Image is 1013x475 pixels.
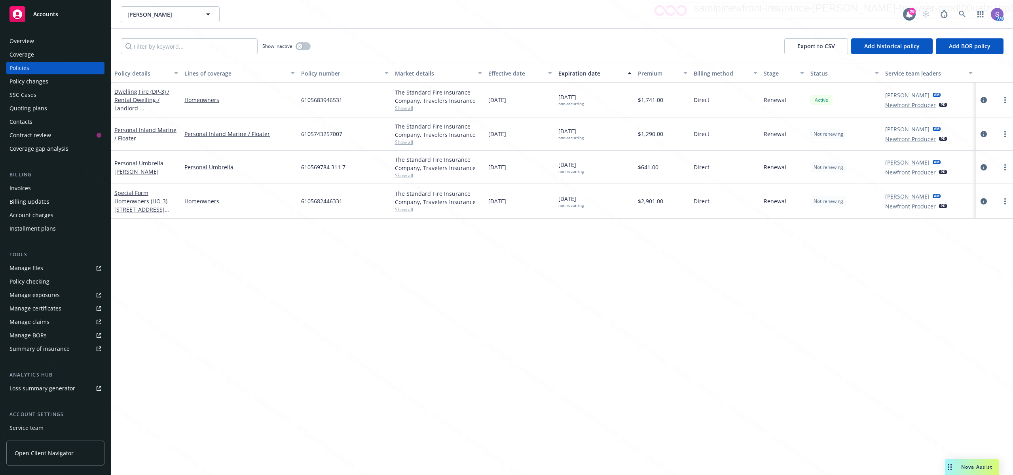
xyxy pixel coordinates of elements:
[114,159,165,175] a: Personal Umbrella
[555,64,635,83] button: Expiration date
[6,371,104,379] div: Analytics hub
[885,101,936,109] a: Newfront Producer
[6,142,104,155] a: Coverage gap analysis
[885,192,930,201] a: [PERSON_NAME]
[814,131,843,138] span: Not renewing
[864,42,920,50] span: Add historical policy
[9,275,49,288] div: Policy checking
[114,69,169,78] div: Policy details
[979,163,988,172] a: circleInformation
[936,6,952,22] a: Report a Bug
[9,62,29,74] div: Policies
[114,126,176,142] a: Personal Inland Marine / Floater
[301,163,345,171] span: 610569784 311 7
[6,251,104,259] div: Tools
[6,75,104,88] a: Policy changes
[395,155,482,172] div: The Standard Fire Insurance Company, Travelers Insurance
[691,64,761,83] button: Billing method
[9,262,43,274] div: Manage files
[114,104,165,129] span: - [STREET_ADDRESS][PERSON_NAME]
[184,163,295,171] a: Personal Umbrella
[9,89,36,101] div: SSC Cases
[638,69,679,78] div: Premium
[9,222,56,235] div: Installment plans
[9,142,68,155] div: Coverage gap analysis
[764,197,786,205] span: Renewal
[9,75,48,88] div: Policy changes
[1000,197,1010,206] a: more
[764,96,786,104] span: Renewal
[558,161,584,174] span: [DATE]
[6,302,104,315] a: Manage certificates
[885,91,930,99] a: [PERSON_NAME]
[638,130,663,138] span: $1,290.00
[558,127,584,140] span: [DATE]
[6,289,104,301] a: Manage exposures
[9,302,61,315] div: Manage certificates
[9,102,47,115] div: Quoting plans
[694,197,709,205] span: Direct
[6,329,104,342] a: Manage BORs
[6,343,104,355] a: Summary of insurance
[936,38,1004,54] button: Add BOR policy
[558,93,584,106] span: [DATE]
[9,48,34,61] div: Coverage
[301,96,342,104] span: 6105683946531
[6,115,104,128] a: Contacts
[6,171,104,179] div: Billing
[784,38,848,54] button: Export to CSV
[694,130,709,138] span: Direct
[392,64,485,83] button: Market details
[764,163,786,171] span: Renewal
[638,163,658,171] span: $641.00
[395,88,482,105] div: The Standard Fire Insurance Company, Travelers Insurance
[184,96,295,104] a: Homeowners
[184,197,295,205] a: Homeowners
[6,182,104,195] a: Invoices
[694,163,709,171] span: Direct
[810,69,870,78] div: Status
[558,135,584,140] div: non-recurring
[882,64,975,83] button: Service team leaders
[114,159,165,175] span: - [PERSON_NAME]
[6,195,104,208] a: Billing updates
[9,129,51,142] div: Contract review
[488,197,506,205] span: [DATE]
[814,198,843,205] span: Not renewing
[111,64,181,83] button: Policy details
[298,64,391,83] button: Policy number
[9,209,53,221] div: Account charges
[488,69,543,78] div: Effective date
[991,8,1004,21] img: photo
[961,464,992,470] span: Nova Assist
[9,289,60,301] div: Manage exposures
[181,64,298,83] button: Lines of coverage
[488,130,506,138] span: [DATE]
[885,135,936,143] a: Newfront Producer
[945,459,999,475] button: Nova Assist
[6,382,104,395] a: Loss summary generator
[6,62,104,74] a: Policies
[6,35,104,47] a: Overview
[114,88,169,129] a: Dwelling Fire (DP-3) / Rental Dwelling / Landlord
[918,6,934,22] a: Start snowing
[814,164,843,171] span: Not renewing
[851,38,933,54] button: Add historical policy
[262,43,292,49] span: Show inactive
[9,195,49,208] div: Billing updates
[885,69,964,78] div: Service team leaders
[9,115,32,128] div: Contacts
[114,197,169,221] span: - [STREET_ADDRESS][PERSON_NAME]
[814,97,829,104] span: Active
[301,197,342,205] span: 6105682446331
[9,316,49,328] div: Manage claims
[635,64,691,83] button: Premium
[885,202,936,210] a: Newfront Producer
[764,130,786,138] span: Renewal
[184,130,295,138] a: Personal Inland Marine / Floater
[973,6,988,22] a: Switch app
[945,459,955,475] div: Drag to move
[9,329,47,342] div: Manage BORs
[694,69,749,78] div: Billing method
[6,275,104,288] a: Policy checking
